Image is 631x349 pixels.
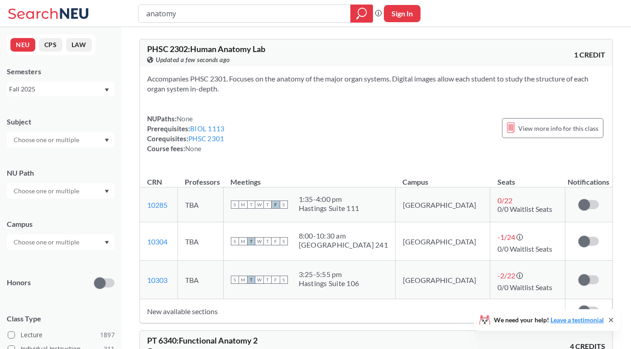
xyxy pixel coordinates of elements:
[299,240,388,249] div: [GEOGRAPHIC_DATA] 241
[177,187,223,222] td: TBA
[140,299,565,323] td: New available sections
[497,244,552,253] span: 0/0 Waitlist Seats
[231,201,239,209] span: S
[494,317,604,323] span: We need your help!
[263,276,272,284] span: T
[7,277,31,288] p: Honors
[147,276,167,284] a: 10303
[66,38,92,52] button: LAW
[188,134,224,143] a: PHSC 2301
[280,201,288,209] span: S
[565,168,612,187] th: Notifications
[497,196,512,205] span: 0 / 22
[497,205,552,213] span: 0/0 Waitlist Seats
[7,82,115,96] div: Fall 2025Dropdown arrow
[177,261,223,299] td: TBA
[299,279,359,288] div: Hastings Suite 106
[299,195,359,204] div: 1:35 - 4:00 pm
[395,222,490,261] td: [GEOGRAPHIC_DATA]
[39,38,62,52] button: CPS
[147,237,167,246] a: 10304
[550,316,604,324] a: Leave a testimonial
[280,237,288,245] span: S
[177,115,193,123] span: None
[497,271,515,280] span: -2 / 22
[263,201,272,209] span: T
[105,241,109,244] svg: Dropdown arrow
[263,237,272,245] span: T
[247,276,255,284] span: T
[280,276,288,284] span: S
[356,7,367,20] svg: magnifying glass
[255,276,263,284] span: W
[7,67,115,76] div: Semesters
[7,117,115,127] div: Subject
[9,84,104,94] div: Fall 2025
[147,335,258,345] span: PT 6340 : Functional Anatomy 2
[10,38,35,52] button: NEU
[272,237,280,245] span: F
[490,168,565,187] th: Seats
[7,314,115,324] span: Class Type
[156,55,230,65] span: Updated a few seconds ago
[395,187,490,222] td: [GEOGRAPHIC_DATA]
[105,190,109,193] svg: Dropdown arrow
[223,168,395,187] th: Meetings
[8,329,115,341] label: Lecture
[299,231,388,240] div: 8:00 - 10:30 am
[239,201,247,209] span: M
[231,276,239,284] span: S
[100,330,115,340] span: 1897
[190,124,225,133] a: BIOL 1113
[145,6,344,21] input: Class, professor, course number, "phrase"
[574,50,605,60] span: 1 CREDIT
[7,168,115,178] div: NU Path
[7,183,115,199] div: Dropdown arrow
[177,222,223,261] td: TBA
[147,177,162,187] div: CRN
[7,132,115,148] div: Dropdown arrow
[7,219,115,229] div: Campus
[147,114,225,153] div: NUPaths: Prerequisites: Corequisites: Course fees:
[255,201,263,209] span: W
[147,74,605,94] section: Accompanies PHSC 2301. Focuses on the anatomy of the major organ systems. Digital images allow ea...
[239,276,247,284] span: M
[147,44,265,54] span: PHSC 2302 : Human Anatomy Lab
[395,168,490,187] th: Campus
[177,168,223,187] th: Professors
[239,237,247,245] span: M
[299,204,359,213] div: Hastings Suite 111
[395,261,490,299] td: [GEOGRAPHIC_DATA]
[255,237,263,245] span: W
[272,201,280,209] span: F
[299,270,359,279] div: 3:25 - 5:55 pm
[9,186,85,196] input: Choose one or multiple
[247,201,255,209] span: T
[272,276,280,284] span: F
[497,233,515,241] span: -1 / 24
[185,144,201,153] span: None
[9,134,85,145] input: Choose one or multiple
[518,123,598,134] span: View more info for this class
[247,237,255,245] span: T
[147,201,167,209] a: 10285
[384,5,421,22] button: Sign In
[105,139,109,142] svg: Dropdown arrow
[231,237,239,245] span: S
[350,5,373,23] div: magnifying glass
[497,283,552,292] span: 0/0 Waitlist Seats
[105,88,109,92] svg: Dropdown arrow
[7,234,115,250] div: Dropdown arrow
[9,237,85,248] input: Choose one or multiple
